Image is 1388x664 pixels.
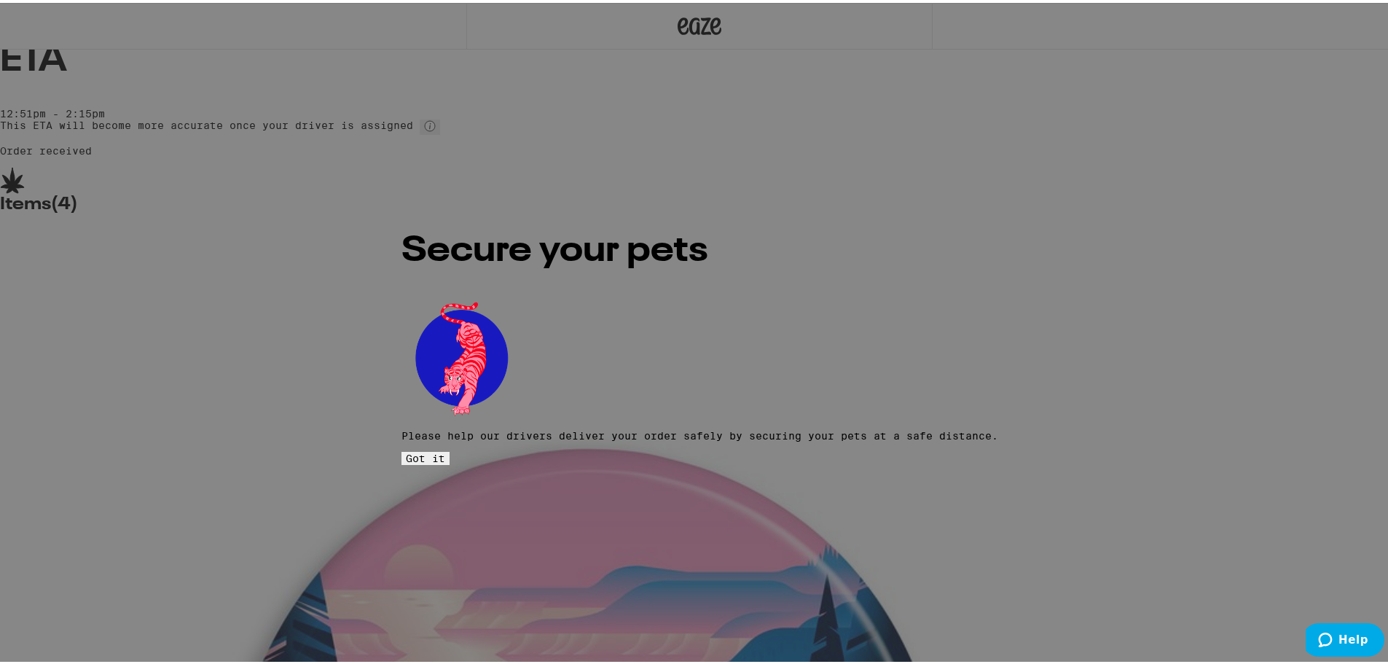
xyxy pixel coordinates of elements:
[401,231,998,266] h2: Secure your pets
[401,449,450,462] button: Got it
[401,427,998,439] p: Please help our drivers deliver your order safely by securing your pets at a safe distance.
[406,450,445,461] span: Got it
[401,295,521,415] img: pets
[1306,620,1384,657] iframe: Opens a widget where you can find more information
